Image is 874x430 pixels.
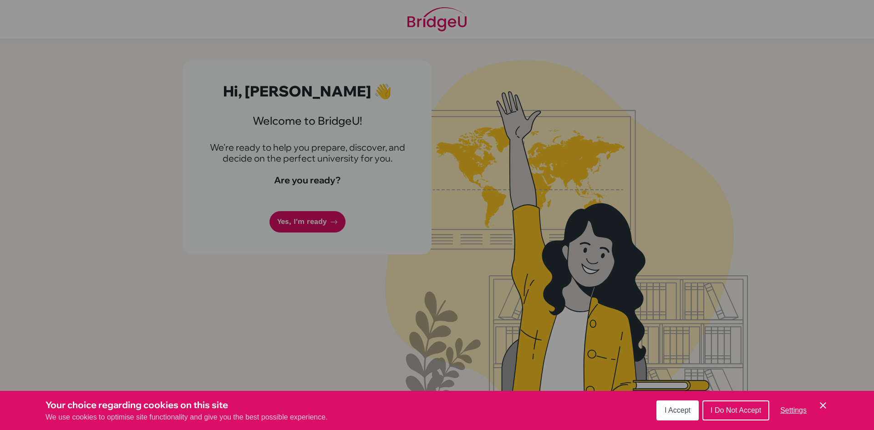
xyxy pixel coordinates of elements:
button: I Do Not Accept [702,400,769,420]
span: Settings [780,406,807,414]
p: We use cookies to optimise site functionality and give you the best possible experience. [46,412,328,423]
h3: Your choice regarding cookies on this site [46,398,328,412]
span: I Accept [665,406,691,414]
button: Save and close [818,400,828,411]
button: Settings [773,401,814,420]
span: I Do Not Accept [711,406,761,414]
button: I Accept [656,400,699,420]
